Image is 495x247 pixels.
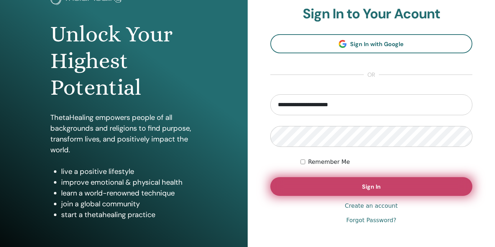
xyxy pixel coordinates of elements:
a: Create an account [345,202,398,210]
div: Keep me authenticated indefinitely or until I manually logout [301,158,472,166]
span: Sign In [362,183,381,190]
h1: Unlock Your Highest Potential [50,21,197,101]
li: live a positive lifestyle [61,166,197,177]
a: Forgot Password? [346,216,396,225]
li: join a global community [61,198,197,209]
a: Sign In with Google [270,34,473,53]
li: start a thetahealing practice [61,209,197,220]
label: Remember Me [308,158,350,166]
li: learn a world-renowned technique [61,188,197,198]
li: improve emotional & physical health [61,177,197,188]
span: or [364,71,379,79]
p: ThetaHealing empowers people of all backgrounds and religions to find purpose, transform lives, a... [50,112,197,155]
h2: Sign In to Your Acount [270,6,473,22]
span: Sign In with Google [350,40,404,48]
button: Sign In [270,177,473,196]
